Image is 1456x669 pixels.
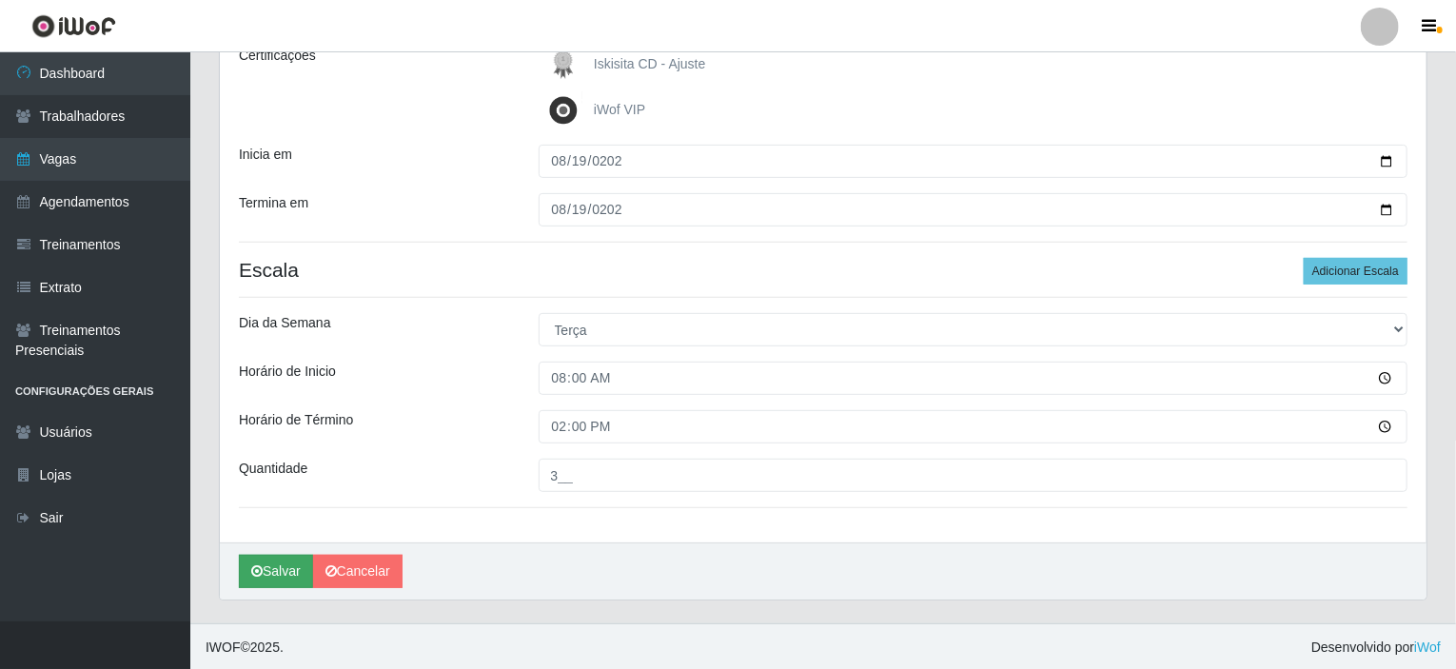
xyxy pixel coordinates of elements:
a: iWof [1414,639,1441,655]
img: CoreUI Logo [31,14,116,38]
label: Dia da Semana [239,313,331,333]
button: Adicionar Escala [1304,258,1407,285]
a: Cancelar [313,555,403,588]
label: Horário de Inicio [239,362,336,382]
button: Salvar [239,555,313,588]
img: Iskisita CD - Ajuste [544,46,590,84]
span: Iskisita CD - Ajuste [594,56,705,71]
label: Certificações [239,46,316,66]
input: 00/00/0000 [539,193,1408,226]
label: Quantidade [239,459,307,479]
input: Informe a quantidade... [539,459,1408,492]
input: 00:00 [539,362,1408,395]
h4: Escala [239,258,1407,282]
label: Inicia em [239,145,292,165]
label: Termina em [239,193,308,213]
span: iWof VIP [594,102,645,117]
img: iWof VIP [544,91,590,129]
span: © 2025 . [206,638,284,658]
input: 00/00/0000 [539,145,1408,178]
label: Horário de Término [239,410,353,430]
span: Desenvolvido por [1311,638,1441,658]
input: 00:00 [539,410,1408,443]
span: IWOF [206,639,241,655]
